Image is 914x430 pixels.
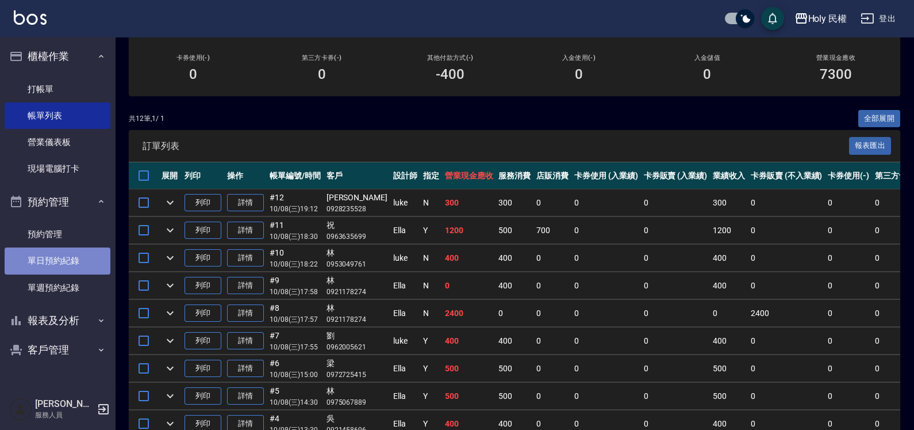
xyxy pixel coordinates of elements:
a: 帳單列表 [5,102,110,129]
td: 0 [641,383,711,410]
button: expand row [162,305,179,322]
td: 0 [442,272,496,299]
div: [PERSON_NAME] [327,192,387,204]
p: 0928235528 [327,204,387,214]
td: 0 [533,272,571,299]
td: 0 [571,383,641,410]
td: 0 [533,300,571,327]
td: 0 [641,300,711,327]
button: expand row [162,277,179,294]
td: 300 [442,189,496,216]
a: 營業儀表板 [5,129,110,155]
td: 2400 [748,300,825,327]
th: 卡券販賣 (入業績) [641,162,711,189]
a: 詳情 [227,305,264,322]
h2: 卡券使用(-) [143,54,244,62]
td: 500 [442,383,496,410]
td: 0 [825,383,872,410]
td: #12 [267,189,324,216]
td: #7 [267,328,324,355]
h5: [PERSON_NAME] [35,398,94,410]
p: 10/08 (三) 18:22 [270,259,321,269]
td: 0 [533,245,571,272]
td: 300 [710,189,748,216]
th: 卡券販賣 (不入業績) [748,162,825,189]
td: Y [420,328,442,355]
button: 登出 [856,8,900,29]
span: 訂單列表 [143,140,849,152]
th: 業績收入 [710,162,748,189]
td: 0 [641,189,711,216]
div: 林 [327,247,387,259]
button: 預約管理 [5,187,110,217]
h3: 0 [703,66,711,82]
td: 0 [825,328,872,355]
h3: 0 [318,66,326,82]
p: 0962005621 [327,342,387,352]
td: N [420,189,442,216]
td: 500 [710,355,748,382]
td: 1200 [442,217,496,244]
td: 400 [496,272,533,299]
th: 指定 [420,162,442,189]
td: 0 [825,355,872,382]
button: expand row [162,332,179,349]
h2: 第三方卡券(-) [271,54,372,62]
td: #9 [267,272,324,299]
th: 設計師 [390,162,420,189]
td: #11 [267,217,324,244]
p: 共 12 筆, 1 / 1 [129,113,164,124]
div: 梁 [327,357,387,370]
td: 0 [748,355,825,382]
td: 300 [496,189,533,216]
th: 列印 [182,162,224,189]
p: 0972725415 [327,370,387,380]
img: Person [9,398,32,421]
th: 卡券使用(-) [825,162,872,189]
td: Ella [390,272,420,299]
td: #8 [267,300,324,327]
td: 0 [748,245,825,272]
button: 列印 [185,360,221,378]
td: N [420,245,442,272]
td: Y [420,217,442,244]
td: 400 [496,328,533,355]
h2: 其他付款方式(-) [400,54,501,62]
div: 林 [327,302,387,314]
h3: -400 [436,66,464,82]
a: 單週預約紀錄 [5,275,110,301]
button: save [761,7,784,30]
td: 0 [641,355,711,382]
p: 10/08 (三) 17:57 [270,314,321,325]
a: 報表匯出 [849,140,892,151]
td: 0 [571,189,641,216]
td: 0 [641,245,711,272]
p: 10/08 (三) 17:55 [270,342,321,352]
p: 0921178274 [327,314,387,325]
p: 0953049761 [327,259,387,269]
td: #5 [267,383,324,410]
td: 0 [571,217,641,244]
td: Ella [390,300,420,327]
td: 0 [825,189,872,216]
td: Ella [390,217,420,244]
td: luke [390,245,420,272]
p: 0963635699 [327,231,387,242]
td: 400 [442,328,496,355]
th: 展開 [159,162,182,189]
td: N [420,272,442,299]
button: Holy 民權 [790,7,852,31]
a: 詳情 [227,277,264,295]
td: 0 [641,272,711,299]
td: #10 [267,245,324,272]
td: 0 [748,272,825,299]
a: 現場電腦打卡 [5,155,110,182]
td: 400 [710,272,748,299]
button: 列印 [185,305,221,322]
button: 列印 [185,222,221,239]
div: Holy 民權 [808,12,847,26]
button: 列印 [185,249,221,267]
td: 0 [825,245,872,272]
p: 0975067889 [327,397,387,408]
a: 詳情 [227,249,264,267]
